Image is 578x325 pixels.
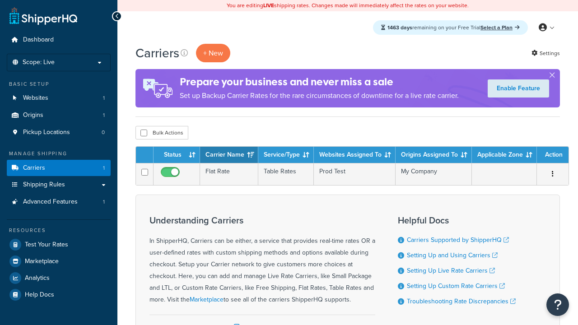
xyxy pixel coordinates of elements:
b: LIVE [263,1,274,9]
img: ad-rules-rateshop-fe6ec290ccb7230408bd80ed9643f0289d75e0ffd9eb532fc0e269fcd187b520.png [135,69,180,107]
li: Advanced Features [7,194,111,210]
a: Setting Up Custom Rate Carriers [407,281,505,291]
a: Enable Feature [488,79,549,97]
td: My Company [396,163,472,185]
th: Origins Assigned To: activate to sort column ascending [396,147,472,163]
li: Websites [7,90,111,107]
button: + New [196,44,230,62]
div: Manage Shipping [7,150,111,158]
a: Marketplace [190,295,224,304]
span: 0 [102,129,105,136]
a: Marketplace [7,253,111,269]
span: Websites [23,94,48,102]
span: Help Docs [25,291,54,299]
a: Pickup Locations 0 [7,124,111,141]
th: Applicable Zone: activate to sort column ascending [472,147,537,163]
a: Websites 1 [7,90,111,107]
div: Basic Setup [7,80,111,88]
a: Carriers 1 [7,160,111,176]
button: Bulk Actions [135,126,188,139]
a: Settings [531,47,560,60]
li: Carriers [7,160,111,176]
th: Websites Assigned To: activate to sort column ascending [314,147,396,163]
span: Dashboard [23,36,54,44]
td: Flat Rate [200,163,258,185]
li: Pickup Locations [7,124,111,141]
span: 1 [103,198,105,206]
a: Analytics [7,270,111,286]
th: Action [537,147,569,163]
h3: Understanding Carriers [149,215,375,225]
a: Troubleshooting Rate Discrepancies [407,297,516,306]
strong: 1463 days [387,23,412,32]
a: Test Your Rates [7,237,111,253]
button: Open Resource Center [546,293,569,316]
span: Pickup Locations [23,129,70,136]
div: In ShipperHQ, Carriers can be either, a service that provides real-time rates OR a user-defined r... [149,215,375,306]
h3: Helpful Docs [398,215,516,225]
a: Dashboard [7,32,111,48]
a: Carriers Supported by ShipperHQ [407,235,509,245]
th: Service/Type: activate to sort column ascending [258,147,314,163]
span: 1 [103,111,105,119]
a: Setting Up and Using Carriers [407,251,498,260]
h1: Carriers [135,44,179,62]
span: Shipping Rules [23,181,65,189]
a: Help Docs [7,287,111,303]
a: Setting Up Live Rate Carriers [407,266,495,275]
a: Advanced Features 1 [7,194,111,210]
div: Resources [7,227,111,234]
a: Origins 1 [7,107,111,124]
th: Status: activate to sort column ascending [154,147,200,163]
span: Test Your Rates [25,241,68,249]
span: Advanced Features [23,198,78,206]
span: Analytics [25,274,50,282]
td: Prod Test [314,163,396,185]
span: Scope: Live [23,59,55,66]
span: Carriers [23,164,45,172]
li: Origins [7,107,111,124]
div: remaining on your Free Trial [373,20,528,35]
a: ShipperHQ Home [9,7,77,25]
span: 1 [103,164,105,172]
span: Origins [23,111,43,119]
a: Select a Plan [480,23,520,32]
span: Marketplace [25,258,59,265]
td: Table Rates [258,163,314,185]
th: Carrier Name: activate to sort column ascending [200,147,258,163]
h4: Prepare your business and never miss a sale [180,74,459,89]
p: Set up Backup Carrier Rates for the rare circumstances of downtime for a live rate carrier. [180,89,459,102]
a: Shipping Rules [7,176,111,193]
span: 1 [103,94,105,102]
